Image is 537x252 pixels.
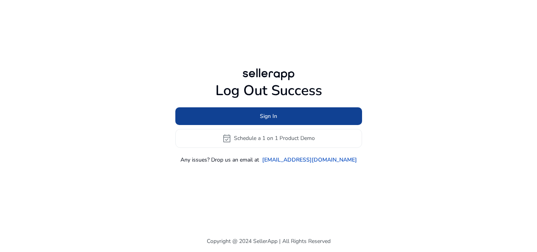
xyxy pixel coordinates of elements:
a: [EMAIL_ADDRESS][DOMAIN_NAME] [262,156,357,164]
button: event_availableSchedule a 1 on 1 Product Demo [175,129,362,148]
span: event_available [222,134,232,143]
h1: Log Out Success [175,82,362,99]
p: Any issues? Drop us an email at [180,156,259,164]
button: Sign In [175,107,362,125]
span: Sign In [260,112,277,120]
